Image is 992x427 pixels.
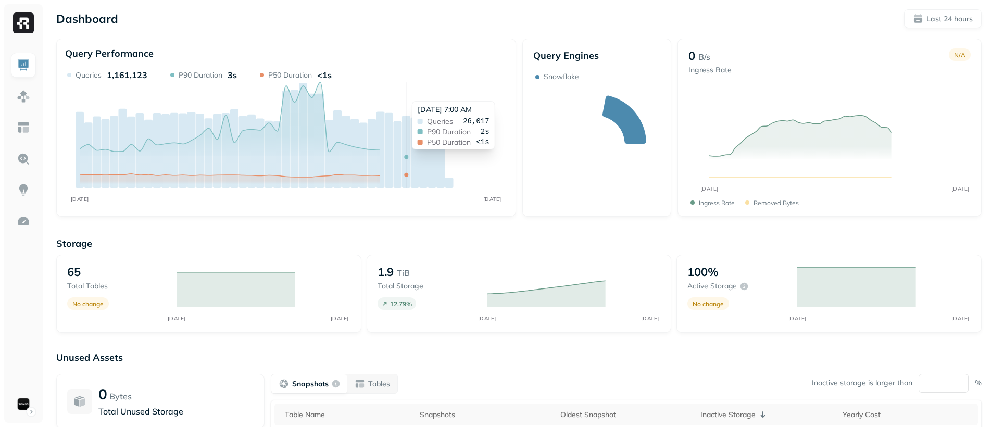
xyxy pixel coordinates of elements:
tspan: [DATE] [788,315,806,322]
p: P50 Duration [268,70,312,80]
div: [DATE] 7:00 AM [418,105,489,115]
tspan: [DATE] [641,315,659,322]
p: Removed bytes [754,199,799,207]
tspan: [DATE] [71,196,89,202]
p: 100% [687,265,719,279]
tspan: [DATE] [168,315,186,322]
p: 1,161,123 [107,70,147,80]
img: Assets [17,90,30,103]
p: 0 [98,385,107,403]
div: Table Name [285,410,409,420]
div: Oldest Snapshot [560,410,690,420]
img: Sonos [16,397,31,411]
span: 2s [481,128,489,135]
tspan: [DATE] [951,315,969,322]
p: Ingress Rate [699,199,735,207]
img: Ryft [13,12,34,33]
div: Yearly Cost [843,410,973,420]
tspan: [DATE] [478,315,496,322]
p: 12.79 % [390,300,412,308]
p: No change [693,300,724,308]
p: Bytes [109,390,132,403]
p: <1s [317,70,332,80]
img: Dashboard [17,58,30,72]
div: Snapshots [420,410,549,420]
img: Query Explorer [17,152,30,166]
p: Dashboard [56,11,118,26]
p: No change [72,300,104,308]
p: Ingress Rate [688,65,732,75]
img: Asset Explorer [17,121,30,134]
tspan: [DATE] [700,185,718,192]
p: Total tables [67,281,166,291]
p: Snapshots [292,379,329,389]
p: N/A [954,51,965,59]
p: Inactive Storage [700,410,756,420]
p: Inactive storage is larger than [812,378,912,388]
p: Active storage [687,281,737,291]
p: TiB [397,267,410,279]
p: 1.9 [378,265,394,279]
span: P50 Duration [427,139,471,146]
p: Last 24 hours [926,14,973,24]
img: Optimization [17,215,30,228]
p: Query Performance [65,47,154,59]
span: P90 Duration [427,128,471,135]
p: Snowflake [544,72,579,82]
tspan: [DATE] [483,196,501,202]
img: Insights [17,183,30,197]
p: % [975,378,982,388]
p: Queries [76,70,102,80]
p: P90 Duration [179,70,222,80]
p: Total Unused Storage [98,405,254,418]
tspan: [DATE] [951,185,969,192]
button: Last 24 hours [904,9,982,28]
p: Storage [56,237,982,249]
p: 3s [228,70,237,80]
p: Tables [368,379,390,389]
span: Queries [427,118,453,125]
p: Total storage [378,281,476,291]
span: 26,017 [463,118,489,125]
p: 0 [688,48,695,63]
p: Unused Assets [56,351,982,363]
tspan: [DATE] [331,315,349,322]
p: B/s [698,51,710,63]
p: Query Engines [533,49,660,61]
span: <1s [476,139,489,146]
p: 65 [67,265,81,279]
